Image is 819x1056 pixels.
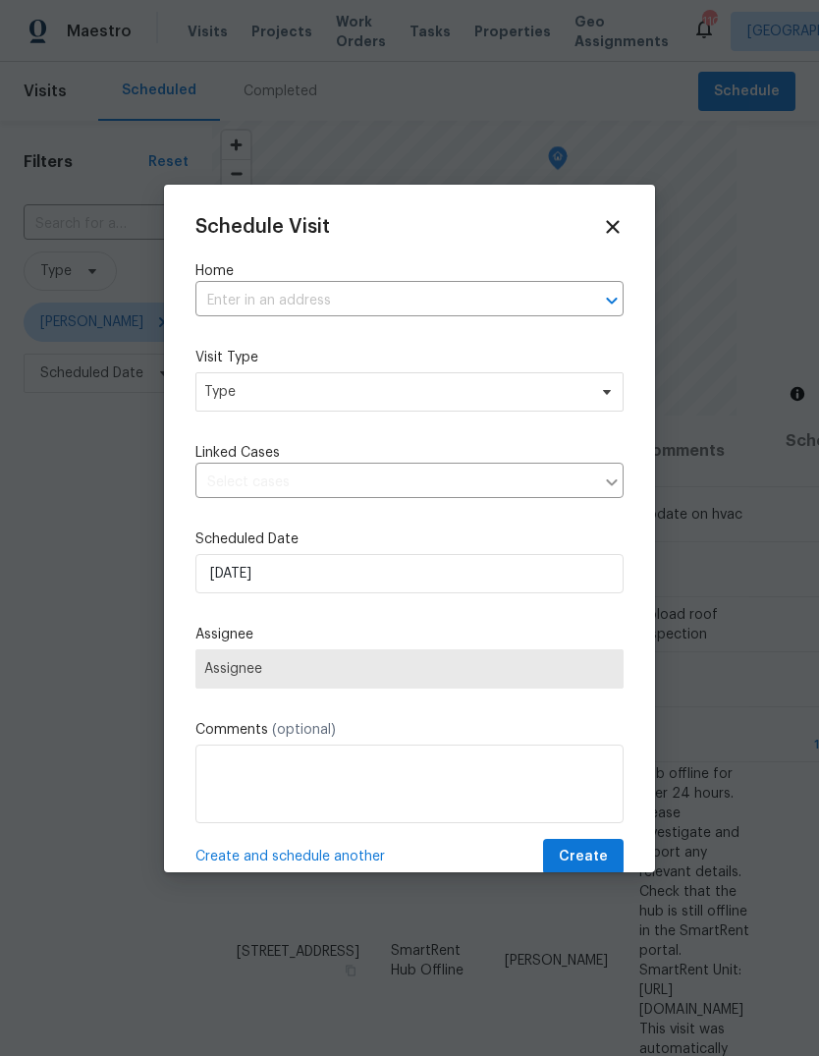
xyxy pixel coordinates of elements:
label: Scheduled Date [195,529,624,549]
span: Create [559,845,608,869]
button: Open [598,287,626,314]
span: Assignee [204,661,615,677]
label: Visit Type [195,348,624,367]
label: Comments [195,720,624,740]
input: Enter in an address [195,286,569,316]
input: M/D/YYYY [195,554,624,593]
span: Close [602,216,624,238]
span: Create and schedule another [195,847,385,866]
span: Schedule Visit [195,217,330,237]
label: Assignee [195,625,624,644]
button: Create [543,839,624,875]
input: Select cases [195,468,594,498]
span: Type [204,382,586,402]
label: Home [195,261,624,281]
span: (optional) [272,723,336,737]
span: Linked Cases [195,443,280,463]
